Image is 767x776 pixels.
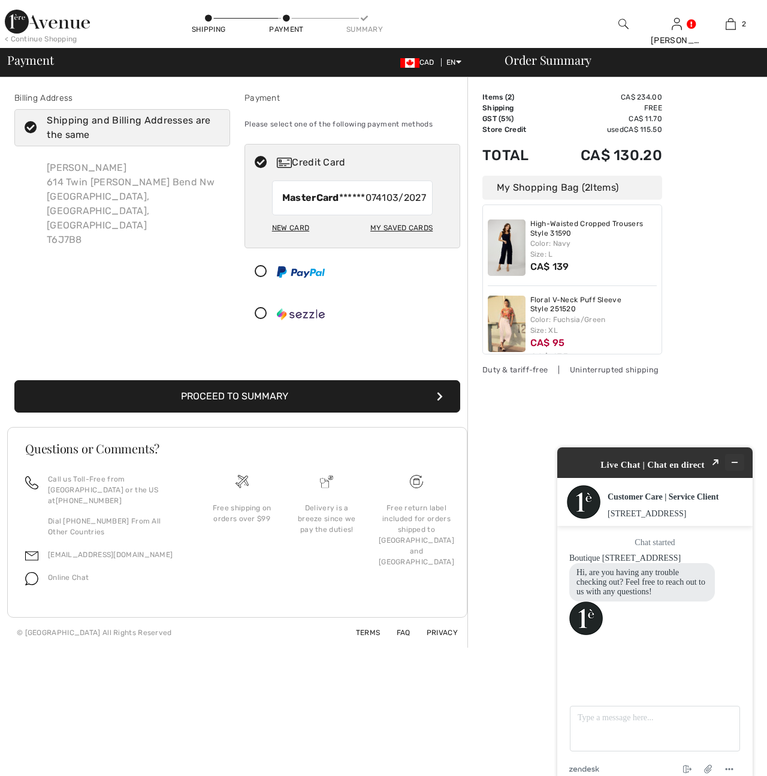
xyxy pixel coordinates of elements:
div: Summary [346,24,382,35]
td: Total [482,135,548,176]
a: Privacy [412,628,458,637]
p: Dial [PHONE_NUMBER] From All Other Countries [48,516,185,537]
a: Floral V-Neck Puff Sleeve Style 251520 [530,296,657,314]
div: Free return label included for orders shipped to [GEOGRAPHIC_DATA] and [GEOGRAPHIC_DATA] [379,503,454,567]
div: Credit Card [277,155,452,170]
img: chat [25,572,38,585]
a: Sign In [672,18,682,29]
button: Menu [177,329,196,344]
span: 03/2027 [386,191,426,205]
div: Color: Navy Size: L [530,238,657,260]
span: 2 [508,93,512,101]
button: Attach file [156,329,175,344]
div: Please select one of the following payment methods [244,109,460,139]
div: [PERSON_NAME] 614 Twin [PERSON_NAME] Bend Nw [GEOGRAPHIC_DATA], [GEOGRAPHIC_DATA], [GEOGRAPHIC_DA... [37,151,230,257]
div: Shipping [191,24,227,35]
img: Free shipping on orders over $99 [235,475,249,488]
td: Free [548,103,662,113]
span: EN [446,58,461,67]
img: Delivery is a breeze since we pay the duties! [320,475,333,488]
img: My Bag [726,17,736,31]
td: used [548,124,662,135]
a: [PHONE_NUMBER] [56,497,122,505]
div: My Shopping Bag ( Items) [482,176,662,200]
div: Payment [244,92,460,104]
h3: Questions or Comments? [25,443,449,455]
td: Items ( ) [482,92,548,103]
td: CA$ 234.00 [548,92,662,103]
span: Payment [7,54,53,66]
div: Delivery is a breeze since we pay the duties! [294,503,359,535]
span: CAD [400,58,439,67]
a: FAQ [382,628,410,637]
img: High-Waisted Cropped Trousers Style 31590 [488,219,526,276]
button: Proceed to Summary [14,380,460,413]
td: Shipping [482,103,548,113]
div: [PERSON_NAME] [651,34,703,47]
div: New Card [272,218,309,238]
img: email [25,549,38,563]
strong: MasterCard [282,192,339,203]
td: CA$ 11.70 [548,113,662,124]
img: Credit Card [277,158,292,168]
img: search the website [618,17,629,31]
a: [EMAIL_ADDRESS][DOMAIN_NAME] [48,551,173,559]
img: Canadian Dollar [400,58,419,68]
div: Free shipping on orders over $99 [209,503,274,524]
img: PayPal [277,266,325,278]
div: Order Summary [490,54,760,66]
img: Sezzle [277,308,325,320]
span: 2 [742,19,746,29]
div: © [GEOGRAPHIC_DATA] All Rights Reserved [17,627,172,638]
s: CA$ 135 [530,351,569,363]
div: Shipping and Billing Addresses are the same [47,113,212,142]
a: High-Waisted Cropped Trousers Style 31590 [530,219,657,238]
img: Free shipping on orders over $99 [410,475,423,488]
td: Store Credit [482,124,548,135]
img: Floral V-Neck Puff Sleeve Style 251520 [488,296,526,352]
div: My Saved Cards [370,218,433,238]
span: Chat [28,8,53,19]
div: < Continue Shopping [5,34,77,44]
button: End chat [135,329,154,344]
td: GST (5%) [482,113,548,124]
span: CA$ 115.50 [624,125,662,134]
p: Call us Toll-Free from [GEOGRAPHIC_DATA] or the US at [48,474,185,506]
a: Terms [342,628,381,637]
div: Payment [268,24,304,35]
span: CA$ 95 [530,337,565,348]
span: CA$ 139 [530,261,569,272]
a: 2 [704,17,757,31]
img: 1ère Avenue [5,10,90,34]
div: Billing Address [14,92,230,104]
img: My Info [672,17,682,31]
span: 2 [585,182,590,193]
div: Color: Fuchsia/Green Size: XL [530,314,657,336]
iframe: Find more information here [543,433,767,776]
img: call [25,476,38,489]
span: Online Chat [48,573,89,582]
td: CA$ 130.20 [548,135,662,176]
div: Duty & tariff-free | Uninterrupted shipping [482,364,662,375]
